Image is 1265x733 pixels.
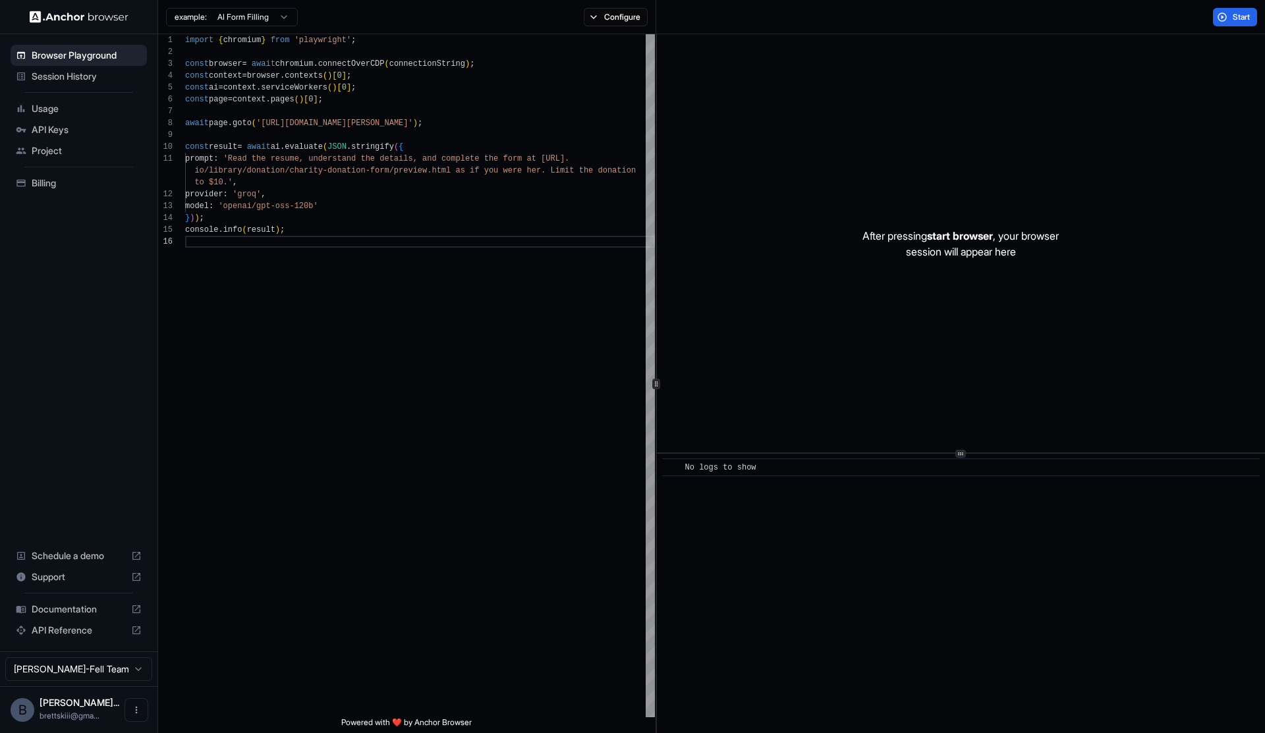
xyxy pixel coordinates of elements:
span: ( [295,95,299,104]
span: Documentation [32,603,126,616]
span: { [218,36,223,45]
span: ) [194,213,199,223]
span: browser [209,59,242,68]
div: 10 [158,141,173,153]
span: ) [413,119,418,128]
span: from [271,36,290,45]
div: 13 [158,200,173,212]
span: 0 [308,95,313,104]
div: 15 [158,224,173,236]
span: serviceWorkers [261,83,327,92]
span: JSON [327,142,347,151]
div: Project [11,140,147,161]
span: Browser Playground [32,49,142,62]
span: context [233,95,266,104]
span: to $10.' [194,178,233,187]
div: 4 [158,70,173,82]
span: stringify [351,142,394,151]
span: . [347,142,351,151]
span: '[URL][DOMAIN_NAME][PERSON_NAME]' [256,119,413,128]
span: await [185,119,209,128]
div: Support [11,566,147,587]
span: ( [323,71,327,80]
span: Support [32,570,126,584]
button: Start [1213,8,1257,26]
span: evaluate [285,142,323,151]
span: import [185,36,213,45]
span: chromium [275,59,314,68]
span: const [185,95,209,104]
div: 3 [158,58,173,70]
button: Configure [584,8,648,26]
span: Brett Herford-Fell [40,697,119,708]
span: Project [32,144,142,157]
div: 5 [158,82,173,94]
span: 'openai/gpt-oss-120b' [218,202,318,211]
span: } [261,36,266,45]
span: start browser [927,229,993,242]
span: ) [275,225,280,234]
span: ; [347,71,351,80]
span: ( [327,83,332,92]
span: . [218,225,223,234]
span: ( [323,142,327,151]
span: ( [394,142,399,151]
span: API Reference [32,624,126,637]
span: io/library/donation/charity-donation-form/preview. [194,166,432,175]
span: ) [327,71,332,80]
div: 8 [158,117,173,129]
span: 'Read the resume, understand the details, and comp [223,154,461,163]
span: = [237,142,242,151]
span: result [247,225,275,234]
span: await [247,142,271,151]
span: Usage [32,102,142,115]
span: const [185,83,209,92]
span: } [185,213,190,223]
div: 2 [158,46,173,58]
div: Browser Playground [11,45,147,66]
div: 12 [158,188,173,200]
div: 16 [158,236,173,248]
span: context [209,71,242,80]
span: = [242,59,246,68]
span: Session History [32,70,142,83]
span: ( [252,119,256,128]
div: Documentation [11,599,147,620]
span: ) [190,213,194,223]
span: ] [342,71,347,80]
span: . [228,119,233,128]
span: ( [385,59,389,68]
span: . [313,59,318,68]
div: 6 [158,94,173,105]
div: API Keys [11,119,147,140]
span: . [266,95,270,104]
span: Schedule a demo [32,549,126,562]
span: info [223,225,242,234]
span: ) [465,59,470,68]
div: 11 [158,153,173,165]
span: ( [242,225,246,234]
span: ; [418,119,422,128]
div: 7 [158,105,173,117]
span: 'playwright' [295,36,351,45]
span: : [209,202,213,211]
span: example: [175,12,207,22]
span: ; [318,95,323,104]
span: [ [337,83,341,92]
div: 14 [158,212,173,224]
span: API Keys [32,123,142,136]
span: = [228,95,233,104]
div: 1 [158,34,173,46]
span: ] [347,83,351,92]
span: : [213,154,218,163]
span: Billing [32,176,142,190]
span: result [209,142,237,151]
span: ​ [669,461,675,474]
span: ; [470,59,474,68]
button: Open menu [125,698,148,722]
span: lete the form at [URL]. [461,154,570,163]
span: connectionString [389,59,465,68]
span: ; [351,83,356,92]
span: ] [313,95,318,104]
span: prompt [185,154,213,163]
